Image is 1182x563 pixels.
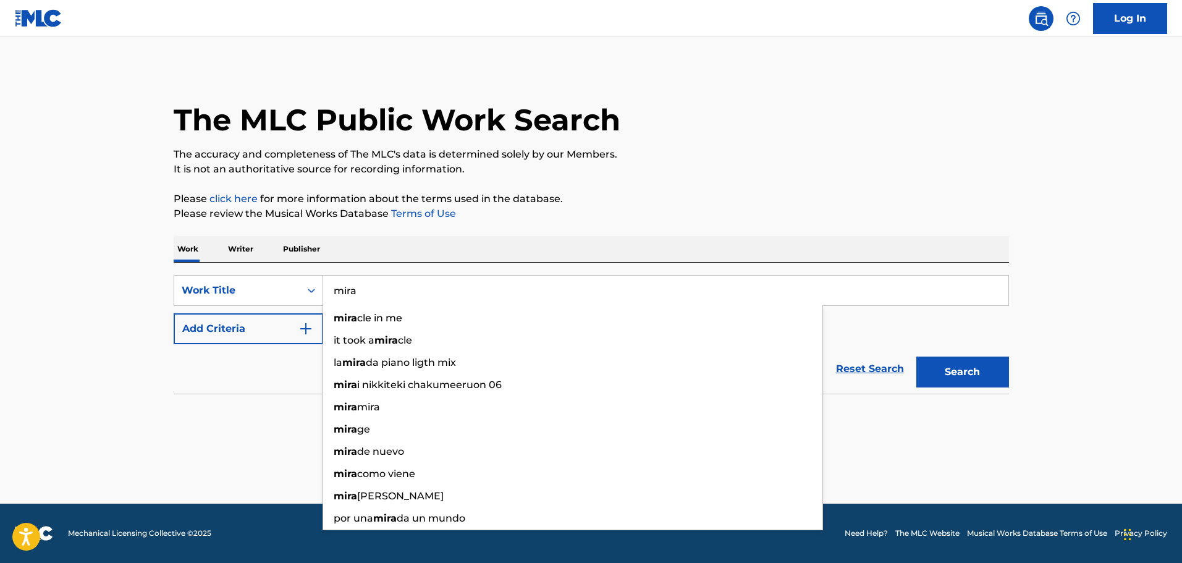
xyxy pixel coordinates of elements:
[334,423,357,435] strong: mira
[357,490,444,502] span: [PERSON_NAME]
[845,528,888,539] a: Need Help?
[174,275,1009,394] form: Search Form
[174,206,1009,221] p: Please review the Musical Works Database
[374,334,398,346] strong: mira
[1115,528,1167,539] a: Privacy Policy
[174,192,1009,206] p: Please for more information about the terms used in the database.
[334,379,357,391] strong: mira
[366,357,456,368] span: da piano ligth mix
[357,423,370,435] span: ge
[279,236,324,262] p: Publisher
[1034,11,1049,26] img: search
[357,401,380,413] span: mira
[224,236,257,262] p: Writer
[1029,6,1053,31] a: Public Search
[174,147,1009,162] p: The accuracy and completeness of The MLC's data is determined solely by our Members.
[1120,504,1182,563] iframe: Chat Widget
[357,468,415,480] span: como viene
[830,355,910,383] a: Reset Search
[334,312,357,324] strong: mira
[209,193,258,205] a: click here
[68,528,211,539] span: Mechanical Licensing Collective © 2025
[895,528,960,539] a: The MLC Website
[373,512,397,524] strong: mira
[334,334,374,346] span: it took a
[389,208,456,219] a: Terms of Use
[342,357,366,368] strong: mira
[357,446,404,457] span: de nuevo
[334,468,357,480] strong: mira
[398,334,412,346] span: cle
[357,379,502,391] span: i nikkiteki chakumeeruon 06
[916,357,1009,387] button: Search
[1093,3,1167,34] a: Log In
[15,526,53,541] img: logo
[967,528,1107,539] a: Musical Works Database Terms of Use
[174,101,620,138] h1: The MLC Public Work Search
[298,321,313,336] img: 9d2ae6d4665cec9f34b9.svg
[1120,504,1182,563] div: Widget de chat
[334,357,342,368] span: la
[1061,6,1086,31] div: Help
[334,446,357,457] strong: mira
[1124,516,1131,553] div: Arrastrar
[174,236,202,262] p: Work
[15,9,62,27] img: MLC Logo
[334,401,357,413] strong: mira
[1066,11,1081,26] img: help
[397,512,465,524] span: da un mundo
[182,283,293,298] div: Work Title
[174,313,323,344] button: Add Criteria
[334,490,357,502] strong: mira
[357,312,402,324] span: cle in me
[174,162,1009,177] p: It is not an authoritative source for recording information.
[334,512,373,524] span: por una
